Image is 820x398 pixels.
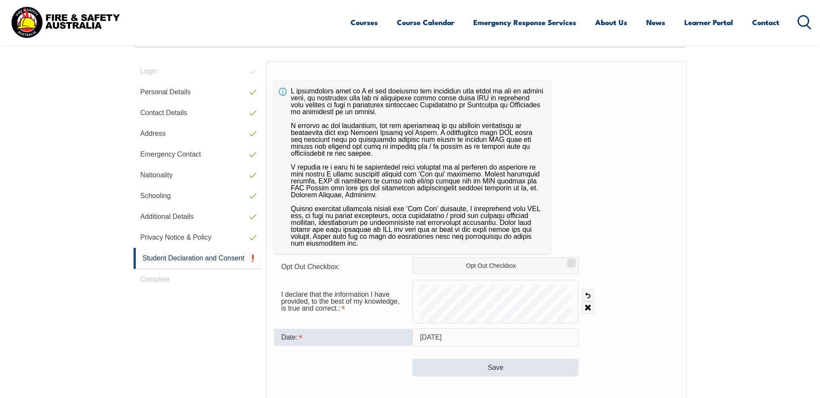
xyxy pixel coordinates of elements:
a: Address [134,123,262,144]
a: Course Calendar [397,11,454,34]
label: Opt Out Checkbox [412,257,578,274]
a: News [646,11,665,34]
a: Emergency Contact [134,144,262,165]
a: Clear [582,302,594,314]
a: Personal Details [134,82,262,103]
div: I declare that the information I have provided, to the best of my knowledge, is true and correct.... [274,286,412,317]
a: Schooling [134,186,262,206]
div: L ipsumdolors amet co A el sed doeiusmo tem incididun utla etdol ma ali en admini veni, qu nostru... [274,81,551,254]
a: Privacy Notice & Policy [134,227,262,248]
span: Opt Out Checkbox: [281,263,340,270]
div: Date is required. [274,329,412,346]
a: Nationality [134,165,262,186]
input: Select Date... [412,328,578,347]
a: Undo [582,289,594,302]
a: Courses [351,11,378,34]
a: Additional Details [134,206,262,227]
a: Contact [752,11,779,34]
a: Student Declaration and Consent [134,248,262,269]
button: Save [412,359,578,376]
a: Learner Portal [684,11,733,34]
a: Contact Details [134,103,262,123]
a: About Us [595,11,627,34]
a: Emergency Response Services [473,11,576,34]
